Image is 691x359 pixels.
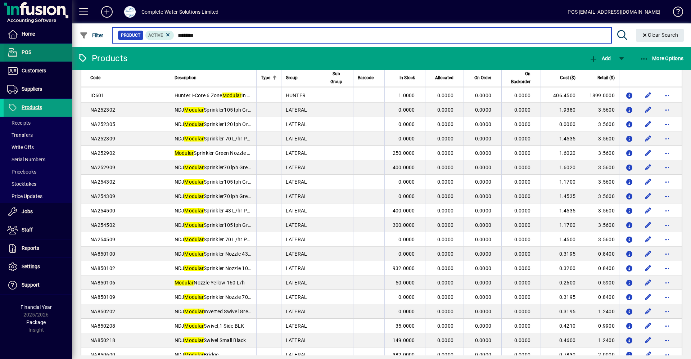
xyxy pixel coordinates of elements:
[90,251,115,257] span: NA850100
[642,320,654,332] button: Edit
[661,133,673,144] button: More options
[514,121,531,127] span: 0.0000
[580,232,619,247] td: 3.5600
[121,32,140,39] span: Product
[541,203,580,218] td: 1.4535
[175,150,194,156] em: Modular
[398,294,415,300] span: 0.0000
[541,319,580,333] td: 0.4210
[661,291,673,303] button: More options
[514,251,531,257] span: 0.0000
[398,237,415,242] span: 0.0000
[175,121,341,127] span: NDJ Sprinkler120 lph Orange Nozzle Small Swivel Black Press Fit
[580,117,619,131] td: 3.5600
[22,245,39,251] span: Reports
[642,32,678,38] span: Clear Search
[541,146,580,160] td: 1.6020
[393,352,415,358] span: 382.0000
[4,221,72,239] a: Staff
[541,304,580,319] td: 0.3195
[286,74,322,82] div: Group
[286,265,307,271] span: LATERAL
[541,103,580,117] td: 1.9380
[506,70,537,86] div: On Backorder
[90,107,115,113] span: NA252302
[175,150,297,156] span: Sprinkler Green Nozzle A-Ant Swivel Press Fit
[4,178,72,190] a: Stocktakes
[541,117,580,131] td: 0.0000
[514,323,531,329] span: 0.0000
[661,320,673,332] button: More options
[286,179,307,185] span: LATERAL
[437,136,454,142] span: 0.0000
[541,131,580,146] td: 1.4535
[514,193,531,199] span: 0.0000
[393,165,415,170] span: 400.0000
[141,6,219,18] div: Complete Water Solutions Limited
[437,337,454,343] span: 0.0000
[437,208,454,214] span: 0.0000
[4,117,72,129] a: Receipts
[541,232,580,247] td: 1.4500
[7,132,33,138] span: Transfers
[175,323,244,329] span: NDJ Swivel,1 Side BLK
[568,6,660,18] div: POS [EMAIL_ADDRESS][DOMAIN_NAME]
[90,237,115,242] span: NA254509
[514,150,531,156] span: 0.0000
[661,118,673,130] button: More options
[286,121,307,127] span: LATERAL
[437,352,454,358] span: 0.0000
[514,208,531,214] span: 0.0000
[661,190,673,202] button: More options
[437,150,454,156] span: 0.0000
[475,107,492,113] span: 0.0000
[118,5,141,18] button: Profile
[393,150,415,156] span: 250.0000
[475,165,492,170] span: 0.0000
[514,107,531,113] span: 0.0000
[90,208,115,214] span: NA254500
[541,275,580,290] td: 0.2600
[330,70,349,86] div: Sub Group
[468,74,498,82] div: On Order
[286,251,307,257] span: LATERAL
[642,248,654,260] button: Edit
[175,193,339,199] span: NDJ Sprinkler70 lph Grey Nozzle One Side Swivel Black Press Fit
[642,306,654,317] button: Edit
[475,337,492,343] span: 0.0000
[514,165,531,170] span: 0.0000
[175,179,345,185] span: NDJ Sprinkler105 lph Green Nozzle One Side Swivel Black Press Fit
[4,166,72,178] a: Pricebooks
[475,265,492,271] span: 0.0000
[642,90,654,101] button: Edit
[4,129,72,141] a: Transfers
[661,205,673,216] button: More options
[4,141,72,153] a: Write Offs
[90,150,115,156] span: NA252902
[184,251,204,257] em: Modular
[580,88,619,103] td: 1899.0000
[175,74,197,82] span: Description
[330,70,342,86] span: Sub Group
[514,265,531,271] span: 0.0000
[184,208,204,214] em: Modular
[514,222,531,228] span: 0.0000
[184,193,204,199] em: Modular
[22,104,42,110] span: Products
[642,176,654,188] button: Edit
[393,265,415,271] span: 932.0000
[184,136,204,142] em: Modular
[506,70,530,86] span: On Backorder
[435,74,453,82] span: Allocated
[175,251,275,257] span: NDJ Sprinkler Nozzle 43lph (Brown)
[514,309,531,314] span: 0.0000
[398,93,415,98] span: 1.0000
[90,323,115,329] span: NA850208
[398,136,415,142] span: 0.0000
[580,175,619,189] td: 3.5600
[22,31,35,37] span: Home
[4,190,72,202] a: Price Updates
[358,74,374,82] span: Barcode
[184,107,204,113] em: Modular
[437,251,454,257] span: 0.0000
